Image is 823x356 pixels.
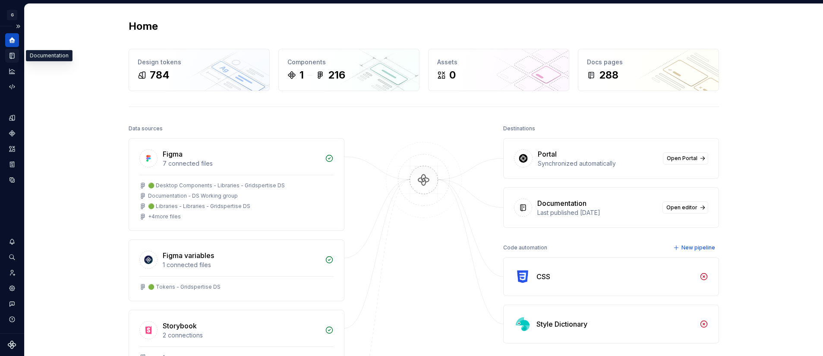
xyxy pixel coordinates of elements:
[536,271,550,282] div: CSS
[163,250,214,261] div: Figma variables
[12,20,24,32] button: Expand sidebar
[148,182,285,189] div: 🟢 Desktop Components - Libraries - Gridspertise DS
[449,68,456,82] div: 0
[5,64,19,78] a: Analytics
[671,242,719,254] button: New pipeline
[538,149,557,159] div: Portal
[5,142,19,156] a: Assets
[437,58,560,66] div: Assets
[163,331,320,340] div: 2 connections
[666,204,697,211] span: Open editor
[663,152,708,164] a: Open Portal
[163,321,197,331] div: Storybook
[5,173,19,187] a: Data sources
[537,208,657,217] div: Last published [DATE]
[26,50,73,61] div: Documentation
[148,284,221,290] div: 🟢 Tokens - Gridspertise DS
[667,155,697,162] span: Open Portal
[8,340,16,349] svg: Supernova Logo
[5,158,19,171] a: Storybook stories
[138,58,261,66] div: Design tokens
[129,123,163,135] div: Data sources
[5,126,19,140] a: Components
[428,49,569,91] a: Assets0
[148,213,181,220] div: + 4 more files
[5,250,19,264] button: Search ⌘K
[5,33,19,47] a: Home
[129,19,158,33] h2: Home
[536,319,587,329] div: Style Dictionary
[129,138,344,231] a: Figma7 connected files🟢 Desktop Components - Libraries - Gridspertise DSDocumentation - DS Workin...
[5,111,19,125] a: Design tokens
[287,58,410,66] div: Components
[7,10,17,20] div: G
[148,203,250,210] div: 🟢 Libraries - Libraries - Gridspertise DS
[148,192,238,199] div: Documentation - DS Working group
[5,49,19,63] a: Documentation
[537,198,587,208] div: Documentation
[150,68,170,82] div: 784
[5,266,19,280] a: Invite team
[5,80,19,94] a: Code automation
[587,58,710,66] div: Docs pages
[5,281,19,295] a: Settings
[163,159,320,168] div: 7 connected files
[578,49,719,91] a: Docs pages288
[129,49,270,91] a: Design tokens784
[681,244,715,251] span: New pipeline
[5,235,19,249] button: Notifications
[662,202,708,214] a: Open editor
[5,297,19,311] button: Contact support
[503,242,547,254] div: Code automation
[328,68,345,82] div: 216
[599,68,618,82] div: 288
[2,6,22,24] button: G
[538,159,658,168] div: Synchronized automatically
[163,149,183,159] div: Figma
[129,239,344,301] a: Figma variables1 connected files🟢 Tokens - Gridspertise DS
[300,68,304,82] div: 1
[278,49,419,91] a: Components1216
[163,261,320,269] div: 1 connected files
[503,123,535,135] div: Destinations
